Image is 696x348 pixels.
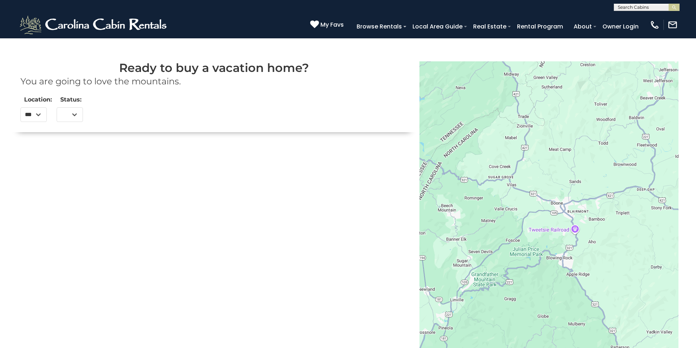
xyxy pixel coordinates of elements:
[668,20,678,30] img: mail-regular-white.png
[20,96,55,104] label: Location:
[409,20,466,33] a: Local Area Guide
[57,96,85,104] label: Status:
[513,20,567,33] a: Rental Program
[310,20,346,30] a: My Favs
[18,14,170,36] img: White-1-2.png
[320,20,344,29] span: My Favs
[20,76,408,87] h3: You are going to love the mountains.
[353,20,406,33] a: Browse Rentals
[20,61,408,74] h2: Ready to buy a vacation home?
[469,20,510,33] a: Real Estate
[650,20,660,30] img: phone-regular-white.png
[599,20,642,33] a: Owner Login
[570,20,596,33] a: About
